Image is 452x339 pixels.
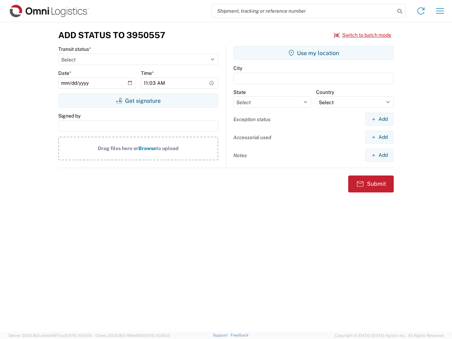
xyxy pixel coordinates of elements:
[365,113,394,126] button: Add
[65,333,92,338] span: [DATE] 10:10:00
[233,116,270,123] label: Exception status
[156,145,179,151] span: to upload
[142,333,170,338] span: [DATE] 10:06:13
[233,134,271,141] label: Accessorial used
[233,46,394,60] button: Use my location
[98,145,138,151] span: Drag files here or
[335,332,444,339] span: Copyright © [DATE]-[DATE] Agistix Inc., All Rights Reserved
[58,30,165,40] h3: Add Status to 3950557
[58,94,218,108] button: Get signature
[316,89,334,95] label: Country
[213,333,231,337] a: Support
[231,333,249,337] a: Feedback
[58,46,91,52] label: Transit status
[365,131,394,144] button: Add
[365,149,394,162] button: Add
[141,70,154,76] label: Time
[233,89,246,95] label: State
[212,4,395,18] input: Shipment, tracking or reference number
[95,333,170,338] span: Client: 2025.18.0-198a450
[233,65,242,71] label: City
[138,145,156,151] span: Browse
[348,176,394,192] button: Submit
[58,70,71,76] label: Date
[334,29,391,41] button: Switch to batch mode
[8,333,92,338] span: Server: 2025.18.0-a0edd1917ac
[233,152,247,159] label: Notes
[58,113,81,119] label: Signed by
